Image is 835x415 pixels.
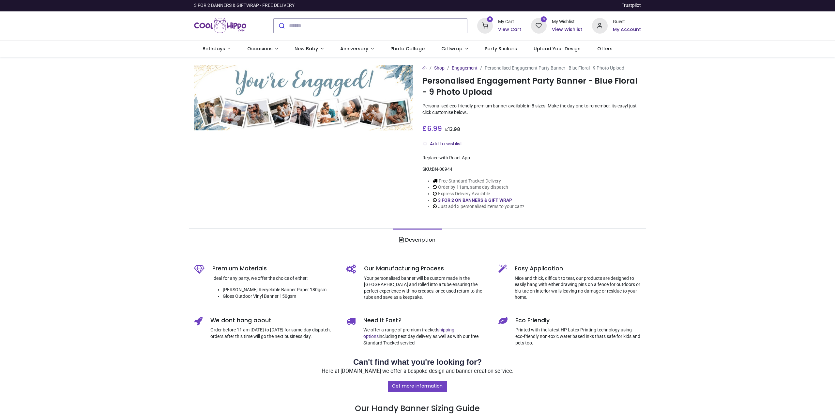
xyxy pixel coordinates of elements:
[432,167,452,172] span: BN-00944
[203,45,225,52] span: Birthdays
[485,45,517,52] span: Party Stickers
[552,19,582,25] div: My Wishlist
[515,264,641,273] h5: Easy Application
[223,287,337,293] li: [PERSON_NAME] Recyclable Banner Paper 180gsm
[194,65,413,131] img: Personalised Engagement Party Banner - Blue Floral - 9 Photo Upload
[613,19,641,25] div: Guest
[498,19,521,25] div: My Cart
[441,45,463,52] span: Giftwrap
[393,229,442,251] a: Description
[434,65,445,71] a: Shop
[433,40,476,57] a: Giftwrap
[210,316,337,325] h5: We dont hang about
[286,40,332,57] a: New Baby
[515,327,641,346] p: Printed with the latest HP Latex Printing technology using eco-friendly non-toxic water based ink...
[422,155,641,161] div: Replace with React App.
[622,2,641,9] a: Trustpilot
[247,45,273,52] span: Occasions
[477,23,493,28] a: 0
[390,45,425,52] span: Photo Collage
[274,19,289,33] button: Submit
[433,178,524,184] li: Free Standard Tracked Delivery
[332,40,382,57] a: Anniversary
[422,166,641,173] div: SKU:
[239,40,286,57] a: Occasions
[194,40,239,57] a: Birthdays
[552,26,582,33] a: View Wishlist
[485,65,624,71] span: Personalised Engagement Party Banner - Blue Floral - 9 Photo Upload
[212,275,337,282] p: Ideal for any party, we offer the choice of either:
[422,103,641,116] p: Personalised eco-friendly premium banner available in 8 sizes. Make the day one to remember, its ...
[194,380,641,414] h3: Our Handy Banner Sizing Guide
[534,45,581,52] span: Upload Your Design
[613,26,641,33] a: My Account
[515,275,641,301] p: Nice and thick, difficult to tear, our products are designed to easily hang with either drawing p...
[340,45,368,52] span: Anniversary
[422,124,442,133] span: £
[363,327,489,346] p: We offer a range of premium tracked including next day delivery as well as with our free Standard...
[597,45,613,52] span: Offers
[194,2,295,9] div: 3 FOR 2 BANNERS & GIFTWRAP - FREE DELIVERY
[427,124,442,133] span: 6.99
[531,23,547,28] a: 0
[433,203,524,210] li: Just add 3 personalised items to your cart!
[194,17,246,35] img: Cool Hippo
[194,17,246,35] a: Logo of Cool Hippo
[422,138,468,150] button: Add to wishlistAdd to wishlist
[194,357,641,368] h2: Can't find what you're looking for?
[433,191,524,197] li: Express Delivery Available
[487,16,493,23] sup: 0
[445,126,460,133] span: £
[212,264,337,273] h5: Premium Materials
[423,141,427,146] i: Add to wishlist
[295,45,318,52] span: New Baby
[364,264,489,273] h5: Our Manufacturing Process
[223,293,337,300] li: Gloss Outdoor Vinyl Banner 150gsm
[433,184,524,191] li: Order by 11am, same day dispatch
[210,327,337,340] p: Order before 11 am [DATE] to [DATE] for same-day dispatch, orders after this time will go the nex...
[498,26,521,33] a: View Cart
[194,368,641,375] p: Here at [DOMAIN_NAME] we offer a bespoke design and banner creation service.
[541,16,547,23] sup: 0
[364,275,489,301] p: Your personalised banner will be custom made in the [GEOGRAPHIC_DATA] and rolled into a tube ensu...
[388,381,447,392] a: Get more information
[452,65,478,71] a: Engagement
[422,75,641,98] h1: Personalised Engagement Party Banner - Blue Floral - 9 Photo Upload
[363,316,489,325] h5: Need it Fast?
[448,126,460,133] span: 13.98
[438,198,512,203] a: 3 FOR 2 ON BANNERS & GIFT WRAP
[515,316,641,325] h5: Eco Friendly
